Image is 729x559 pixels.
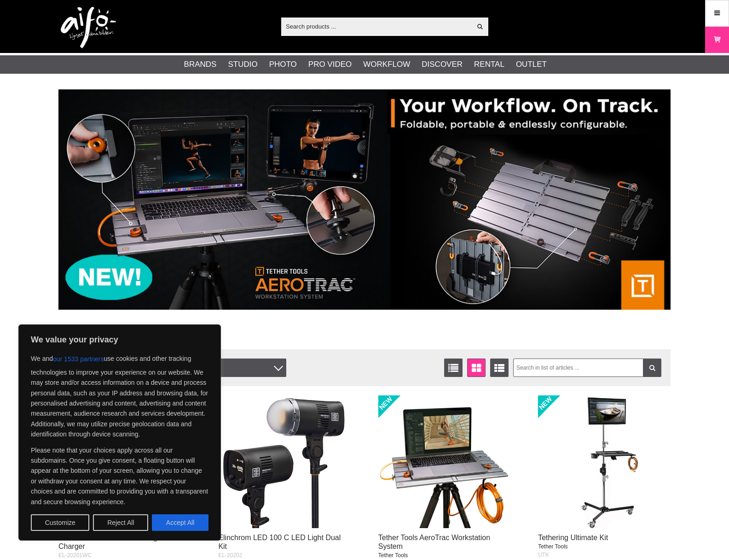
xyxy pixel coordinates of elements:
[184,59,217,71] a: Brands
[308,59,352,71] a: Pro Video
[152,514,208,531] button: Accept All
[538,534,608,541] a: Tethering Ultimate Kit
[31,334,208,345] p: We value your privacy
[61,7,116,48] img: logo.png
[18,324,221,541] div: We value your privacy
[643,359,661,377] a: Filter
[378,552,408,559] span: Tether Tools
[378,395,511,528] img: Tether Tools AeroTrac Workstation System
[474,59,504,71] a: Rental
[58,552,92,559] span: EL-20201WC
[162,359,286,377] div: Filter
[538,543,567,550] span: Tether Tools
[218,552,242,559] span: EL-20202
[444,359,463,377] a: List
[53,351,104,367] button: our 1533 partners
[228,59,257,71] a: Studio
[538,552,549,558] span: UTK
[538,395,671,528] img: Tethering Ultimate Kit
[58,89,671,310] img: Ad:007 banner-header-aerotrac-1390x500.jpg
[218,395,351,528] img: Elinchrom LED 100 C LED Light Dual Kit
[490,359,509,377] a: Extended list
[31,514,89,531] button: Customize
[516,59,547,71] a: Outlet
[378,534,490,550] a: Tether Tools AeroTrac Workstation System
[218,534,341,550] a: Elinchrom LED 100 C LED Light Dual Kit
[31,445,208,507] p: Please note that your choices apply across all our subdomains. Once you give consent, a floating ...
[281,19,471,33] input: Search products ...
[422,59,463,71] a: Discover
[467,359,486,377] a: Window
[93,514,148,531] button: Reject All
[513,359,662,377] input: Search in list of articles ...
[363,59,410,71] a: Workflow
[269,59,297,71] a: Photo
[31,351,208,440] p: We and use cookies and other tracking technologies to improve your experience on our website. We ...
